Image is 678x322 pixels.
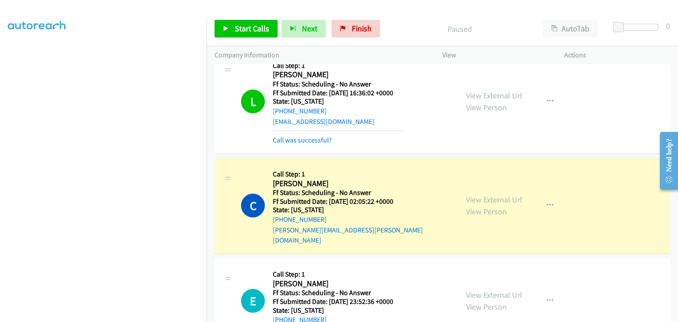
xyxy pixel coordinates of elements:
h2: [PERSON_NAME] [273,179,404,189]
span: Next [302,23,317,34]
a: [EMAIL_ADDRESS][DOMAIN_NAME] [273,117,374,126]
p: Actions [564,50,670,60]
a: Start Calls [215,20,278,37]
h5: Ff Status: Scheduling - No Answer [273,188,450,197]
h1: C [241,194,265,217]
h1: E [241,289,265,313]
h5: Ff Submitted Date: [DATE] 02:05:22 +0000 [273,197,450,206]
a: View Person [466,302,507,312]
h5: Ff Status: Scheduling - No Answer [273,80,404,89]
h2: [PERSON_NAME] [273,279,404,289]
a: View External Url [466,90,522,101]
button: Next [282,20,326,37]
a: View External Url [466,290,522,300]
h5: Ff Submitted Date: [DATE] 23:52:36 +0000 [273,297,404,306]
h5: State: [US_STATE] [273,306,404,315]
button: AutoTab [543,20,598,37]
div: The call is yet to be attempted [241,289,265,313]
a: View Person [466,206,507,217]
h5: State: [US_STATE] [273,97,404,106]
p: Company Information [215,50,426,60]
p: View [442,50,548,60]
a: Call was successful? [273,136,332,144]
span: Start Calls [235,23,269,34]
div: Delay between calls (in seconds) [618,24,658,31]
h5: Call Step: 1 [273,61,404,70]
h5: Call Step: 1 [273,170,450,179]
a: View External Url [466,195,522,205]
a: [PERSON_NAME][EMAIL_ADDRESS][PERSON_NAME][DOMAIN_NAME] [273,226,423,245]
iframe: Resource Center [653,126,678,196]
a: View Person [466,102,507,112]
a: [PHONE_NUMBER] [273,215,327,224]
div: 0 [666,20,670,32]
a: Finish [331,20,380,37]
h5: Ff Status: Scheduling - No Answer [273,288,404,297]
p: Paused [392,23,527,35]
h5: Ff Submitted Date: [DATE] 16:36:02 +0000 [273,89,404,97]
h5: Call Step: 1 [273,270,404,279]
h2: [PERSON_NAME] [273,70,404,80]
h5: State: [US_STATE] [273,206,450,214]
span: Finish [352,23,372,34]
h1: L [241,90,265,113]
a: [PHONE_NUMBER] [273,107,327,115]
